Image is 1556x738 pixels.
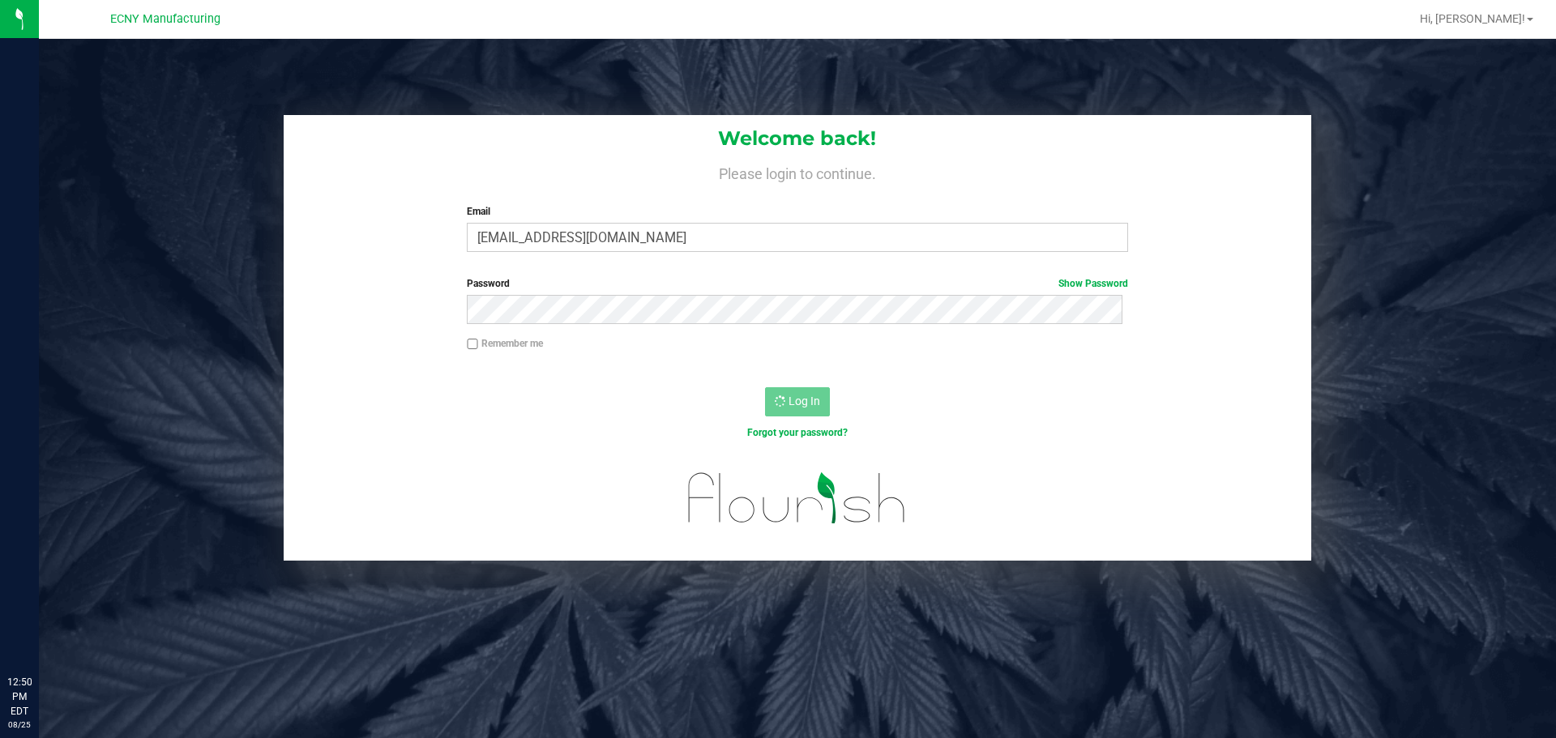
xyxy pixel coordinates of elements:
[765,387,830,416] button: Log In
[467,339,478,350] input: Remember me
[1420,12,1525,25] span: Hi, [PERSON_NAME]!
[467,336,543,351] label: Remember me
[284,128,1311,149] h1: Welcome back!
[284,162,1311,181] h4: Please login to continue.
[7,675,32,719] p: 12:50 PM EDT
[467,204,1127,219] label: Email
[669,457,925,540] img: flourish_logo.svg
[110,12,220,26] span: ECNY Manufacturing
[1058,278,1128,289] a: Show Password
[7,719,32,731] p: 08/25
[467,278,510,289] span: Password
[747,427,848,438] a: Forgot your password?
[789,395,820,407] span: Log In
